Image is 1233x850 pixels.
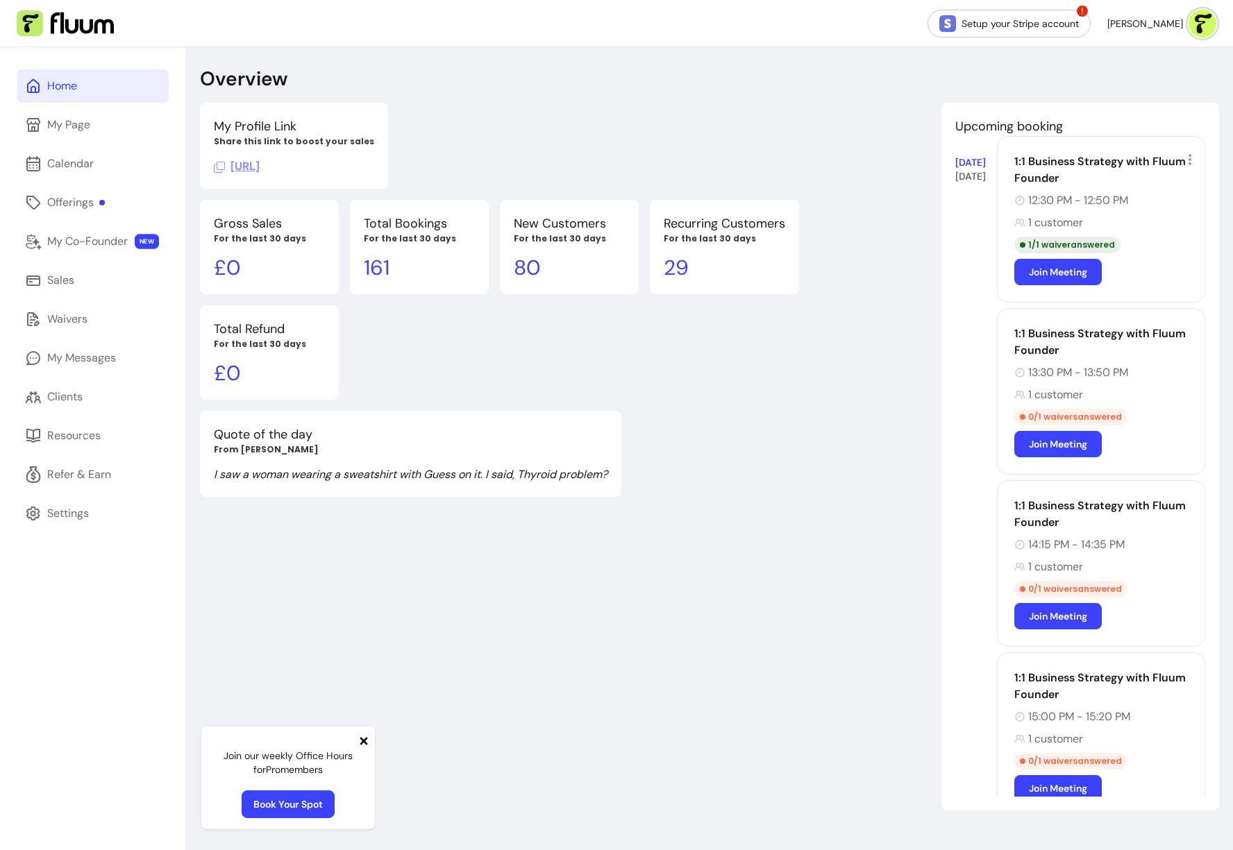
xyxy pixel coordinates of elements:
p: £ 0 [214,255,325,280]
div: 1:1 Business Strategy with Fluum Founder [1014,153,1196,187]
div: Refer & Earn [47,466,111,483]
a: Sales [17,264,169,297]
a: Waivers [17,303,169,336]
div: My Co-Founder [47,233,128,250]
p: Gross Sales [214,214,325,233]
p: Total Bookings [364,214,475,233]
div: 15:00 PM - 15:20 PM [1014,708,1196,725]
div: 0 / 1 waivers answered [1014,581,1127,597]
div: Offerings [47,194,105,211]
a: Join Meeting [1014,259,1102,285]
div: 1:1 Business Strategy with Fluum Founder [1014,498,1196,531]
a: Offerings [17,186,169,219]
div: 1 customer [1014,559,1196,575]
a: Join Meeting [1014,431,1102,457]
div: Sales [47,272,74,289]
a: Setup your Stripe account [928,10,1091,37]
div: My Page [47,117,90,133]
p: From [PERSON_NAME] [214,444,607,455]
p: Join our weekly Office Hours for Pro members [212,749,364,776]
div: 1 customer [1014,731,1196,747]
div: 1:1 Business Strategy with Fluum Founder [1014,325,1196,359]
div: Settings [47,505,89,522]
span: Click to copy [214,159,260,173]
div: Resources [47,427,101,444]
a: Resources [17,419,169,452]
div: 12:30 PM - 12:50 PM [1014,192,1196,209]
div: Clients [47,389,83,405]
a: Clients [17,380,169,414]
div: 0 / 1 waivers answered [1014,409,1127,425]
p: Total Refund [214,319,325,339]
div: My Messages [47,350,116,366]
p: Recurring Customers [664,214,785,233]
div: Waivers [47,311,87,328]
div: 1 customer [1014,214,1196,231]
div: 13:30 PM - 13:50 PM [1014,364,1196,381]
p: Share this link to boost your sales [214,136,374,147]
p: 29 [664,255,785,280]
a: My Co-Founder NEW [17,225,169,258]
a: My Page [17,108,169,142]
a: Home [17,69,169,103]
p: For the last 30 days [214,233,325,244]
div: 14:15 PM - 14:35 PM [1014,536,1196,553]
p: For the last 30 days [214,339,325,350]
div: Home [47,78,77,94]
p: I saw a woman wearing a sweatshirt with Guess on it. I said, Thyroid problem? [214,466,607,483]
span: ! [1075,4,1089,18]
img: avatar [1189,10,1216,37]
p: For the last 30 days [664,233,785,244]
p: Overview [200,67,287,92]
p: New Customers [514,214,625,233]
p: Quote of the day [214,425,607,444]
div: 1 / 1 waiver answered [1014,237,1121,253]
p: My Profile Link [214,117,374,136]
a: Book Your Spot [242,790,335,818]
a: My Messages [17,341,169,375]
p: Upcoming booking [955,117,1205,136]
a: Join Meeting [1014,775,1102,801]
span: [PERSON_NAME] [1107,17,1183,31]
div: Calendar [47,155,94,172]
div: 1 customer [1014,386,1196,403]
img: Fluum Logo [17,10,114,37]
a: Settings [17,497,169,530]
p: For the last 30 days [514,233,625,244]
div: 1:1 Business Strategy with Fluum Founder [1014,670,1196,703]
div: [DATE] [955,155,997,169]
p: 161 [364,255,475,280]
div: 0 / 1 waivers answered [1014,753,1127,770]
img: Stripe Icon [939,15,956,32]
div: [DATE] [955,169,997,183]
p: 80 [514,255,625,280]
button: avatar[PERSON_NAME] [1107,10,1216,37]
a: Refer & Earn [17,458,169,491]
a: Calendar [17,147,169,180]
a: Join Meeting [1014,603,1102,629]
p: For the last 30 days [364,233,475,244]
p: £ 0 [214,361,325,386]
span: NEW [135,234,159,249]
